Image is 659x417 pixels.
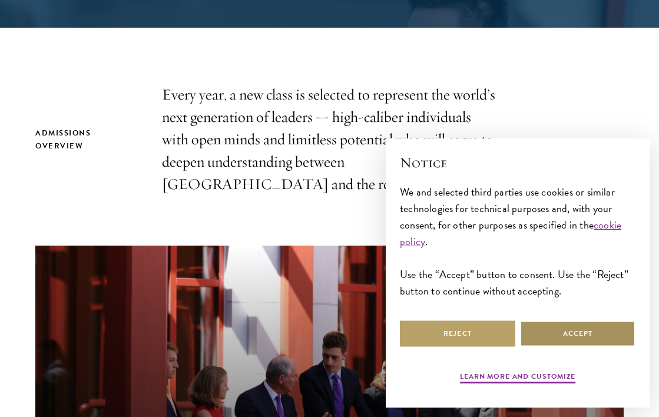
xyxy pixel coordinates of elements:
button: Accept [520,320,635,347]
div: We and selected third parties use cookies or similar technologies for technical purposes and, wit... [400,184,635,300]
button: Learn more and customize [460,371,575,385]
a: cookie policy [400,217,621,249]
h2: Admissions Overview [35,127,138,153]
p: Every year, a new class is selected to represent the world’s next generation of leaders — high-ca... [162,84,498,196]
h2: Notice [400,153,635,173]
button: Reject [400,320,515,347]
